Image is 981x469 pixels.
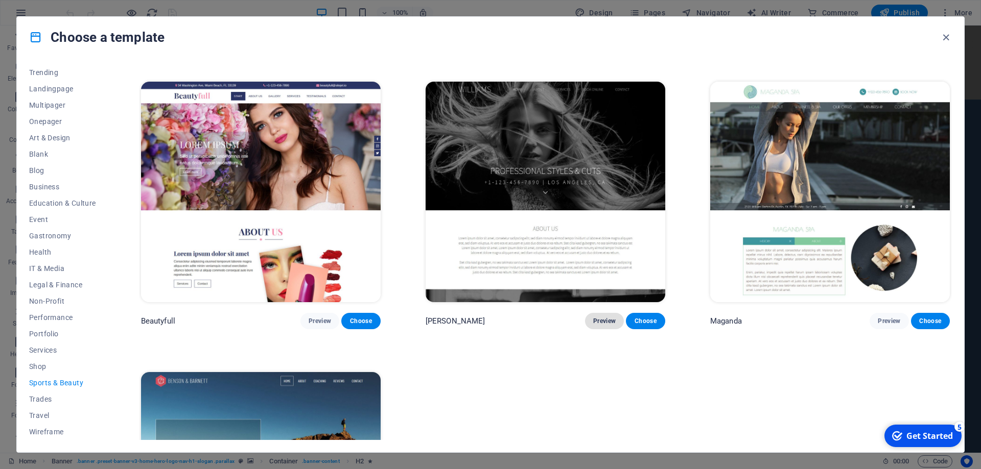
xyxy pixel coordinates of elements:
button: Legal & Finance [29,277,96,293]
button: Travel [29,407,96,424]
button: 2 [24,411,36,413]
button: Non-Profit [29,293,96,309]
span: Blog [29,166,96,175]
span: Non-Profit [29,297,96,305]
button: Blog [29,162,96,179]
span: Legal & Finance [29,281,96,289]
button: Shop [29,358,96,375]
div: 5 [76,1,86,11]
button: Sports & Beauty [29,375,96,391]
span: Landingpage [29,85,96,93]
img: Beautyfull [141,82,381,302]
span: Art & Design [29,134,96,142]
p: [PERSON_NAME] [426,316,485,326]
button: Gastronomy [29,228,96,244]
button: Preview [300,313,339,329]
button: Multipager [29,97,96,113]
span: Education & Culture [29,199,96,207]
button: Choose [911,313,950,329]
span: Shop [29,362,96,371]
h4: Choose a template [29,29,165,45]
div: Get Started 5 items remaining, 0% complete [6,4,83,27]
span: Choose [349,317,372,325]
button: 3 [24,425,36,427]
span: IT & Media [29,264,96,273]
button: Health [29,244,96,260]
button: Portfolio [29,326,96,342]
button: Education & Culture [29,195,96,211]
button: Performance [29,309,96,326]
span: Performance [29,313,96,322]
button: Art & Design [29,130,96,146]
button: Onepager [29,113,96,130]
span: Travel [29,411,96,419]
span: Multipager [29,101,96,109]
span: Blank [29,150,96,158]
span: Preview [309,317,331,325]
span: Onepager [29,117,96,126]
button: Event [29,211,96,228]
button: Services [29,342,96,358]
span: Choose [634,317,657,325]
img: Maganda [710,82,950,302]
span: Wireframe [29,428,96,436]
button: Blank [29,146,96,162]
button: IT & Media [29,260,96,277]
span: Services [29,346,96,354]
span: Business [29,183,96,191]
button: Preview [870,313,908,329]
button: Trades [29,391,96,407]
img: Williams [426,82,665,302]
div: For Rent [886,8,932,30]
span: Gastronomy [29,232,96,240]
button: Landingpage [29,81,96,97]
span: Portfolio [29,330,96,338]
button: Trending [29,64,96,81]
p: Beautyfull [141,316,175,326]
span: Preview [593,317,616,325]
span: Sports & Beauty [29,379,96,387]
div: Get Started [28,10,74,21]
button: Business [29,179,96,195]
span: Event [29,215,96,224]
button: Choose [341,313,380,329]
button: Choose [626,313,665,329]
button: Preview [585,313,624,329]
span: Health [29,248,96,256]
button: Wireframe [29,424,96,440]
span: Trades [29,395,96,403]
span: Preview [878,317,900,325]
button: 1 [24,398,36,400]
p: Maganda [710,316,742,326]
span: Trending [29,68,96,77]
span: Choose [919,317,942,325]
